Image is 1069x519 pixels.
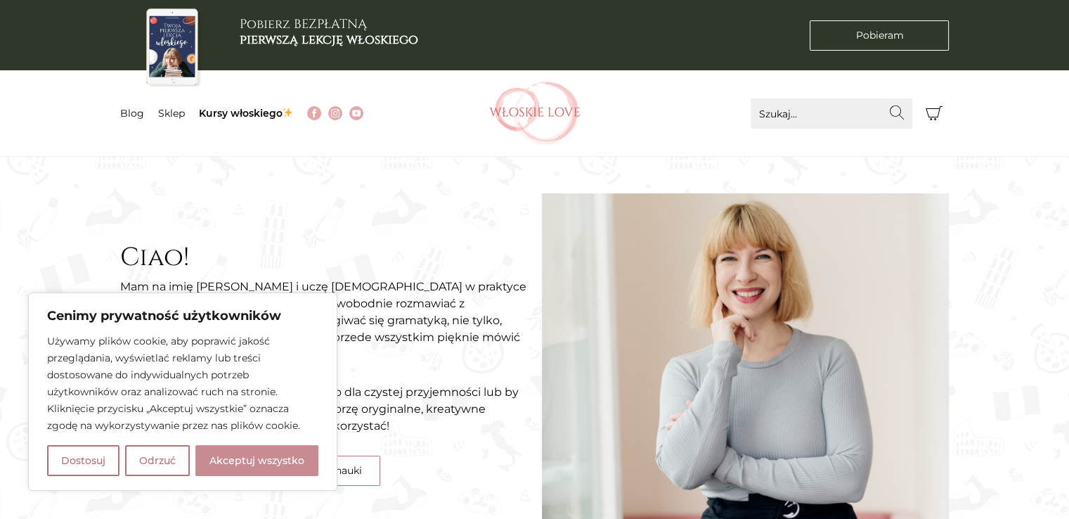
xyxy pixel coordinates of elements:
span: Pobieram [855,28,903,43]
button: Akceptuj wszystko [195,445,318,476]
img: ✨ [283,108,292,117]
a: Pobieram [810,20,949,51]
a: Sklep [158,107,185,120]
button: Dostosuj [47,445,119,476]
a: Blog [120,107,144,120]
button: Koszyk [919,98,950,129]
p: Używamy plików cookie, aby poprawić jakość przeglądania, wyświetlać reklamy lub treści dostosowan... [47,333,318,434]
img: Włoskielove [489,82,581,145]
b: pierwszą lekcję włoskiego [240,31,418,49]
p: Cenimy prywatność użytkowników [47,307,318,324]
a: Kursy włoskiego [199,107,294,120]
input: Szukaj... [751,98,912,129]
h3: Pobierz BEZPŁATNĄ [240,17,418,47]
button: Odrzuć [125,445,190,476]
h2: Ciao! [120,243,528,273]
p: Mam na imię [PERSON_NAME] i uczę [DEMOGRAPHIC_DATA] w praktyce i bez cenzury. Pomogę Ci, jeśli ch... [120,278,528,363]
